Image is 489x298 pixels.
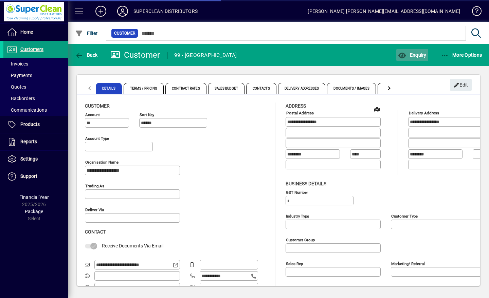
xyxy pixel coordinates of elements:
[124,83,164,94] span: Terms / Pricing
[286,285,301,290] mat-label: Manager
[7,107,47,113] span: Communications
[286,190,308,194] mat-label: GST Number
[110,50,160,60] div: Customer
[3,24,68,41] a: Home
[174,50,237,61] div: 99 - [GEOGRAPHIC_DATA]
[20,122,40,127] span: Products
[396,49,428,61] button: Enquiry
[7,73,32,78] span: Payments
[20,139,37,144] span: Reports
[467,1,481,23] a: Knowledge Base
[75,31,98,36] span: Filter
[20,46,43,52] span: Customers
[7,61,28,67] span: Invoices
[85,184,104,188] mat-label: Trading as
[85,112,100,117] mat-label: Account
[308,6,460,17] div: [PERSON_NAME] [PERSON_NAME][EMAIL_ADDRESS][DOMAIN_NAME]
[90,5,112,17] button: Add
[85,160,119,165] mat-label: Organisation name
[372,104,382,114] a: View on map
[7,96,35,101] span: Backorders
[3,133,68,150] a: Reports
[286,181,326,186] span: Business details
[19,194,49,200] span: Financial Year
[3,81,68,93] a: Quotes
[133,6,198,17] div: SUPERCLEAN DISTRIBUTORS
[286,103,306,109] span: Address
[286,213,309,218] mat-label: Industry type
[441,52,482,58] span: More Options
[73,27,99,39] button: Filter
[7,84,26,90] span: Quotes
[20,156,38,162] span: Settings
[75,52,98,58] span: Back
[85,207,104,212] mat-label: Deliver via
[450,79,472,91] button: Edit
[114,30,135,37] span: Customer
[96,83,122,94] span: Details
[286,261,303,266] mat-label: Sales rep
[278,83,326,94] span: Delivery Addresses
[68,49,105,61] app-page-header-button: Back
[286,237,315,242] mat-label: Customer group
[165,83,206,94] span: Contract Rates
[85,136,109,141] mat-label: Account Type
[20,173,37,179] span: Support
[3,70,68,81] a: Payments
[391,261,425,266] mat-label: Marketing/ Referral
[112,5,133,17] button: Profile
[398,52,426,58] span: Enquiry
[3,168,68,185] a: Support
[439,49,484,61] button: More Options
[20,29,33,35] span: Home
[327,83,376,94] span: Documents / Images
[3,93,68,104] a: Backorders
[246,83,276,94] span: Contacts
[454,79,468,91] span: Edit
[3,116,68,133] a: Products
[85,229,106,235] span: Contact
[378,83,416,94] span: Custom Fields
[3,151,68,168] a: Settings
[3,104,68,116] a: Communications
[3,58,68,70] a: Invoices
[391,285,403,290] mat-label: Region
[85,103,110,109] span: Customer
[140,112,154,117] mat-label: Sort key
[208,83,244,94] span: Sales Budget
[102,243,163,248] span: Receive Documents Via Email
[391,213,418,218] mat-label: Customer type
[25,209,43,214] span: Package
[73,49,99,61] button: Back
